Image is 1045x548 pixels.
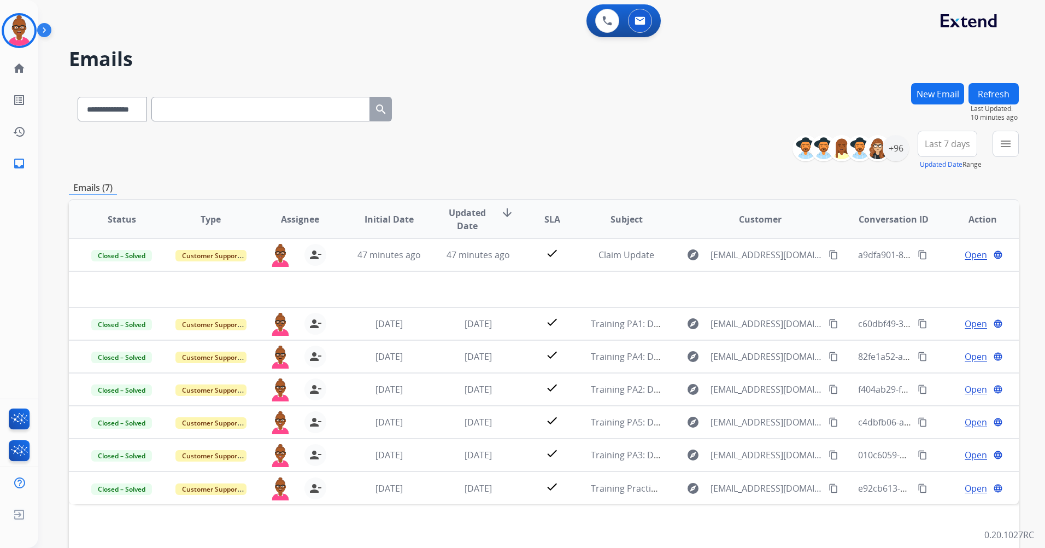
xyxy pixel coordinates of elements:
span: Assignee [281,213,319,226]
span: Training PA4: Do Not Assign ([PERSON_NAME]) [591,351,781,363]
span: Customer Support [175,384,246,396]
img: avatar [4,15,34,46]
img: agent-avatar [269,346,291,369]
span: Closed – Solved [91,483,152,495]
p: 0.20.1027RC [984,528,1034,541]
mat-icon: language [993,250,1003,260]
mat-icon: content_copy [829,450,838,460]
mat-icon: explore [686,350,700,363]
mat-icon: person_remove [309,383,322,396]
span: Training PA5: Do Not Assign ([PERSON_NAME]) [591,416,781,428]
span: Type [201,213,221,226]
span: a9dfa901-814e-41ec-a404-6ae091cb5a61 [858,249,1024,261]
mat-icon: language [993,352,1003,362]
mat-icon: content_copy [829,319,838,329]
mat-icon: search [374,103,388,116]
span: [DATE] [375,351,403,363]
span: f404ab29-f904-4ae6-b726-614ca23d2fb7 [858,383,1021,395]
span: [DATE] [375,449,403,461]
span: Claim Update [598,249,654,261]
span: Closed – Solved [91,250,152,261]
span: Training Practice – New Email [591,482,712,494]
span: 47 minutes ago [357,249,421,261]
span: Customer Support [175,483,246,495]
mat-icon: language [993,450,1003,460]
span: [EMAIL_ADDRESS][DOMAIN_NAME] [711,416,823,429]
mat-icon: person_remove [309,350,322,363]
span: [DATE] [465,416,492,428]
mat-icon: check [545,414,559,427]
mat-icon: explore [686,482,700,495]
mat-icon: check [545,480,559,493]
span: [DATE] [465,318,492,330]
mat-icon: content_copy [918,319,927,329]
img: agent-avatar [269,411,291,434]
mat-icon: person_remove [309,248,322,261]
mat-icon: inbox [13,157,26,170]
mat-icon: check [545,247,559,260]
mat-icon: check [545,381,559,394]
mat-icon: person_remove [309,448,322,462]
span: [DATE] [375,383,403,395]
mat-icon: content_copy [829,384,838,394]
mat-icon: content_copy [918,417,927,427]
mat-icon: language [993,417,1003,427]
mat-icon: content_copy [829,417,838,427]
img: agent-avatar [269,313,291,336]
span: Open [965,248,987,261]
span: [EMAIL_ADDRESS][DOMAIN_NAME] [711,350,823,363]
span: [DATE] [375,482,403,494]
span: [EMAIL_ADDRESS][DOMAIN_NAME] [711,248,823,261]
span: Closed – Solved [91,450,152,462]
span: Training PA2: Do Not Assign ([PERSON_NAME]) [591,383,781,395]
button: New Email [911,83,964,104]
span: [EMAIL_ADDRESS][DOMAIN_NAME] [711,383,823,396]
span: [DATE] [375,318,403,330]
span: c4dbfb06-a70d-43cd-9d6d-233e6c519667 [858,416,1026,428]
img: agent-avatar [269,477,291,500]
span: Open [965,317,987,330]
mat-icon: content_copy [918,352,927,362]
mat-icon: explore [686,317,700,330]
span: 47 minutes ago [447,249,510,261]
button: Updated Date [920,160,962,169]
span: [DATE] [465,482,492,494]
mat-icon: check [545,316,559,329]
mat-icon: list_alt [13,94,26,107]
span: Open [965,448,987,462]
span: Conversation ID [859,213,929,226]
mat-icon: person_remove [309,482,322,495]
span: Customer Support [175,417,246,429]
span: [EMAIL_ADDRESS][DOMAIN_NAME] [711,448,823,462]
span: Status [108,213,136,226]
mat-icon: menu [999,137,1012,150]
mat-icon: person_remove [309,317,322,330]
mat-icon: explore [686,383,700,396]
img: agent-avatar [269,444,291,467]
span: Customer Support [175,319,246,330]
span: Training PA3: Do Not Assign ([PERSON_NAME]) [591,449,781,461]
mat-icon: content_copy [918,384,927,394]
span: Updated Date [443,206,492,232]
span: [DATE] [465,449,492,461]
span: Initial Date [365,213,414,226]
img: agent-avatar [269,378,291,401]
mat-icon: home [13,62,26,75]
span: Closed – Solved [91,319,152,330]
span: Last 7 days [925,142,970,146]
button: Refresh [968,83,1019,104]
span: [EMAIL_ADDRESS][DOMAIN_NAME] [711,482,823,495]
span: Customer Support [175,250,246,261]
mat-icon: explore [686,448,700,462]
mat-icon: content_copy [918,483,927,493]
span: SLA [544,213,560,226]
mat-icon: explore [686,416,700,429]
mat-icon: check [545,348,559,362]
span: [DATE] [465,383,492,395]
span: Open [965,350,987,363]
mat-icon: check [545,447,559,460]
mat-icon: history [13,125,26,138]
mat-icon: person_remove [309,416,322,429]
span: Closed – Solved [91,384,152,396]
mat-icon: language [993,483,1003,493]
